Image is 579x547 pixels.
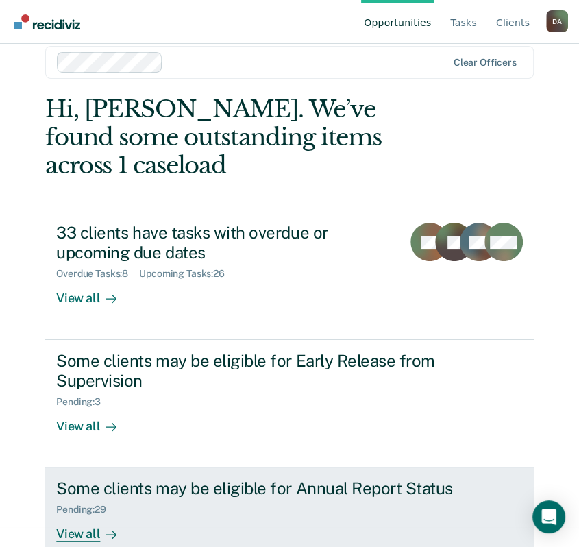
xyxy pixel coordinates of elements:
[14,14,80,29] img: Recidiviz
[454,57,517,69] div: Clear officers
[56,268,139,280] div: Overdue Tasks : 8
[56,504,117,515] div: Pending : 29
[56,408,133,435] div: View all
[546,10,568,32] div: D A
[45,95,436,179] div: Hi, [PERSON_NAME]. We’ve found some outstanding items across 1 caseload
[56,351,490,391] div: Some clients may be eligible for Early Release from Supervision
[546,10,568,32] button: Profile dropdown button
[56,223,391,263] div: 33 clients have tasks with overdue or upcoming due dates
[56,515,133,542] div: View all
[139,268,236,280] div: Upcoming Tasks : 26
[56,396,112,408] div: Pending : 3
[45,339,534,467] a: Some clients may be eligible for Early Release from SupervisionPending:3View all
[45,212,534,339] a: 33 clients have tasks with overdue or upcoming due datesOverdue Tasks:8Upcoming Tasks:26View all
[56,478,490,498] div: Some clients may be eligible for Annual Report Status
[532,500,565,533] div: Open Intercom Messenger
[56,280,133,306] div: View all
